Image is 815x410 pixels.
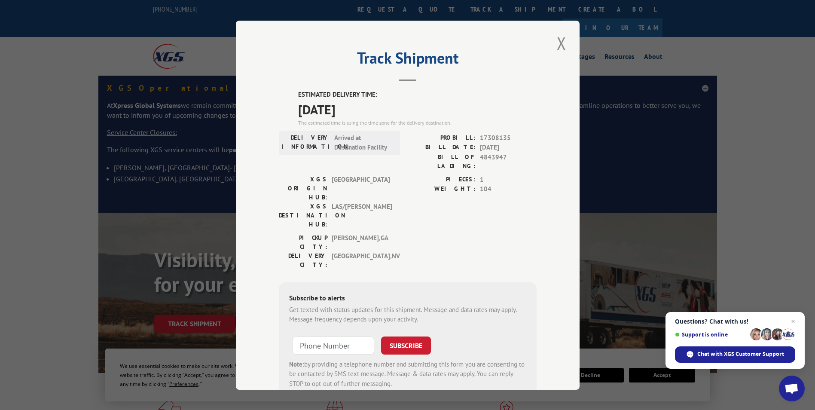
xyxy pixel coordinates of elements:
span: [DATE] [480,143,537,153]
div: Subscribe to alerts [289,292,526,305]
span: Questions? Chat with us! [675,318,795,325]
label: XGS ORIGIN HUB: [279,174,327,202]
div: The estimated time is using the time zone for the delivery destination. [298,119,537,126]
label: DELIVERY INFORMATION: [281,133,330,152]
span: [DATE] [298,99,537,119]
label: XGS DESTINATION HUB: [279,202,327,229]
span: [GEOGRAPHIC_DATA] [332,174,390,202]
input: Phone Number [293,336,374,354]
span: [GEOGRAPHIC_DATA] , NV [332,251,390,269]
span: 4843947 [480,152,537,170]
div: Get texted with status updates for this shipment. Message and data rates may apply. Message frequ... [289,305,526,324]
label: BILL DATE: [408,143,476,153]
span: 17308135 [480,133,537,143]
label: DELIVERY CITY: [279,251,327,269]
button: Close modal [554,31,569,55]
label: PIECES: [408,174,476,184]
h2: Track Shipment [279,52,537,68]
label: ESTIMATED DELIVERY TIME: [298,90,537,100]
span: Chat with XGS Customer Support [697,350,784,358]
span: 1 [480,174,537,184]
strong: Note: [289,360,304,368]
label: PICKUP CITY: [279,233,327,251]
a: Open chat [779,376,805,401]
span: Chat with XGS Customer Support [675,346,795,363]
div: by providing a telephone number and submitting this form you are consenting to be contacted by SM... [289,359,526,389]
span: Arrived at Destination Facility [334,133,392,152]
span: 104 [480,184,537,194]
span: LAS/[PERSON_NAME] [332,202,390,229]
label: WEIGHT: [408,184,476,194]
button: SUBSCRIBE [381,336,431,354]
label: PROBILL: [408,133,476,143]
label: BILL OF LADING: [408,152,476,170]
span: Support is online [675,331,747,338]
span: [PERSON_NAME] , GA [332,233,390,251]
